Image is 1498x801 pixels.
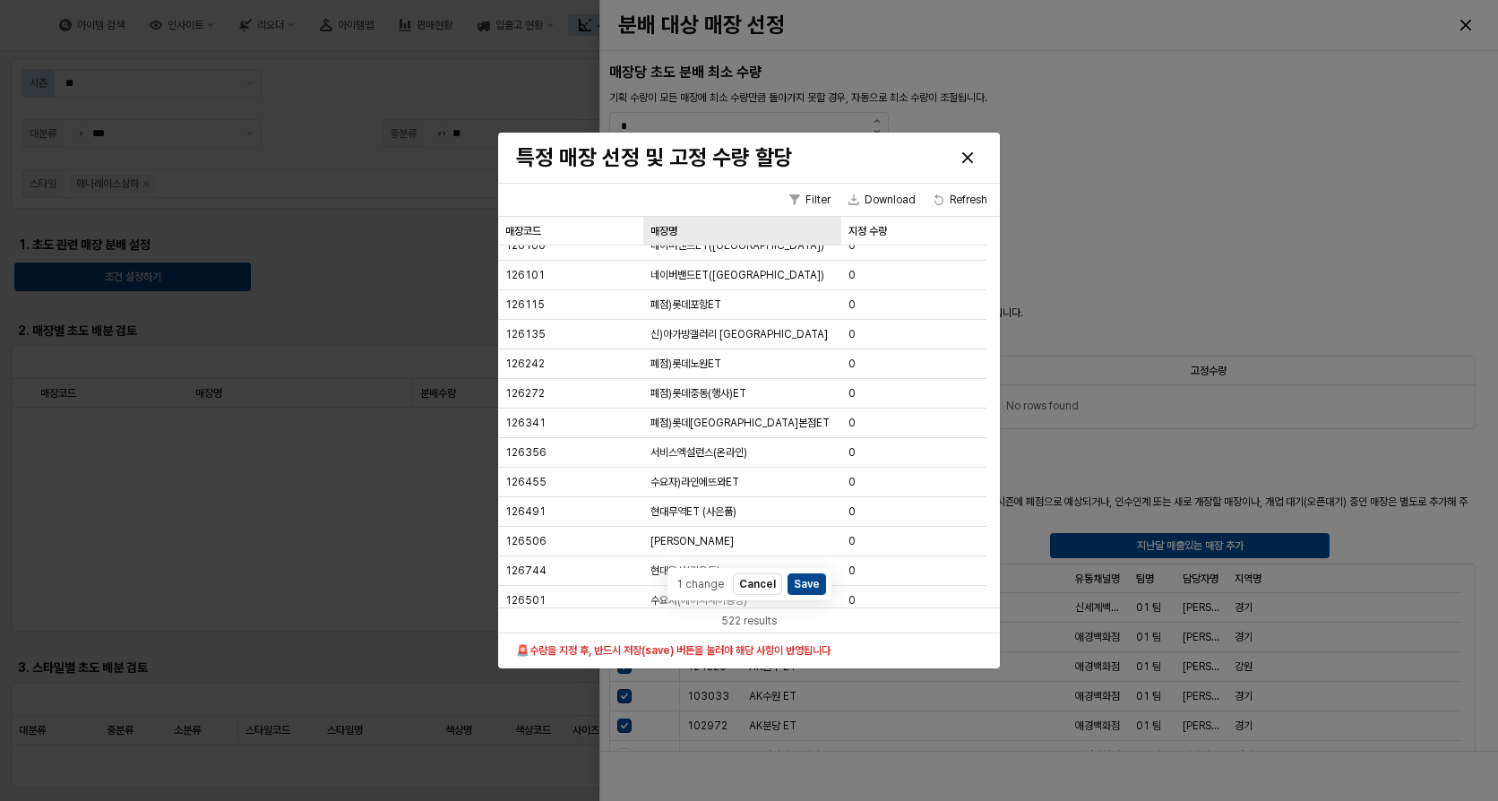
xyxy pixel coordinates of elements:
[505,268,545,282] span: 126101
[782,189,838,211] button: Filter
[498,607,1000,633] div: Table toolbar
[650,327,828,341] span: 신)아가방갤러리 [GEOGRAPHIC_DATA]
[788,573,826,594] button: Save
[650,386,746,400] span: 폐점)롯데중동(행사)ET
[926,189,994,211] button: Refresh
[953,143,982,172] button: Close
[650,416,830,430] span: 폐점)롯데[GEOGRAPHIC_DATA]본점ET
[848,238,856,253] span: 0
[848,593,856,607] span: 0
[505,475,547,489] span: 126455
[733,573,782,594] button: Cancel
[516,642,982,659] p: 🚨
[650,297,721,312] span: 폐점)롯데포항ET
[505,564,547,578] span: 126744
[505,386,545,400] span: 126272
[516,144,862,169] h3: 특정 매장 선정 및 고정 수량 할당
[505,297,545,312] span: 126115
[848,445,856,460] span: 0
[505,534,547,548] span: 126506
[848,268,856,282] span: 0
[848,534,856,548] span: 0
[650,357,721,371] span: 폐점)롯데노원ET
[650,504,736,519] span: 현대무역ET (사은품)
[505,223,541,237] span: 매장코드
[505,238,546,253] span: 126100
[848,297,856,312] span: 0
[848,223,887,237] span: 지정 수량
[721,611,777,629] div: 522 results
[848,327,856,341] span: 0
[848,475,856,489] span: 0
[650,534,734,548] span: [PERSON_NAME]
[650,268,824,282] span: 네이버밴드ET([GEOGRAPHIC_DATA])
[505,327,546,341] span: 126135
[673,574,727,592] span: 1 change
[529,644,831,657] strong: 수량을 지정 후, 반드시 저장(save) 버튼을 눌러야 해당 사항이 반영됩니다
[848,386,856,400] span: 0
[650,564,720,578] span: 현대울산(리우드)
[650,238,824,253] span: 네이버밴드ET([GEOGRAPHIC_DATA])
[848,504,856,519] span: 0
[848,564,856,578] span: 0
[505,357,545,371] span: 126242
[650,445,747,460] span: 서비스엑설런스(온라인)
[848,416,856,430] span: 0
[841,189,923,211] button: Download
[505,445,547,460] span: 126356
[650,475,739,489] span: 수요자)라인에뜨와ET
[505,416,546,430] span: 126341
[650,593,747,607] span: 수요자(에이치제이통상)
[505,593,546,607] span: 126501
[848,357,856,371] span: 0
[505,504,546,519] span: 126491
